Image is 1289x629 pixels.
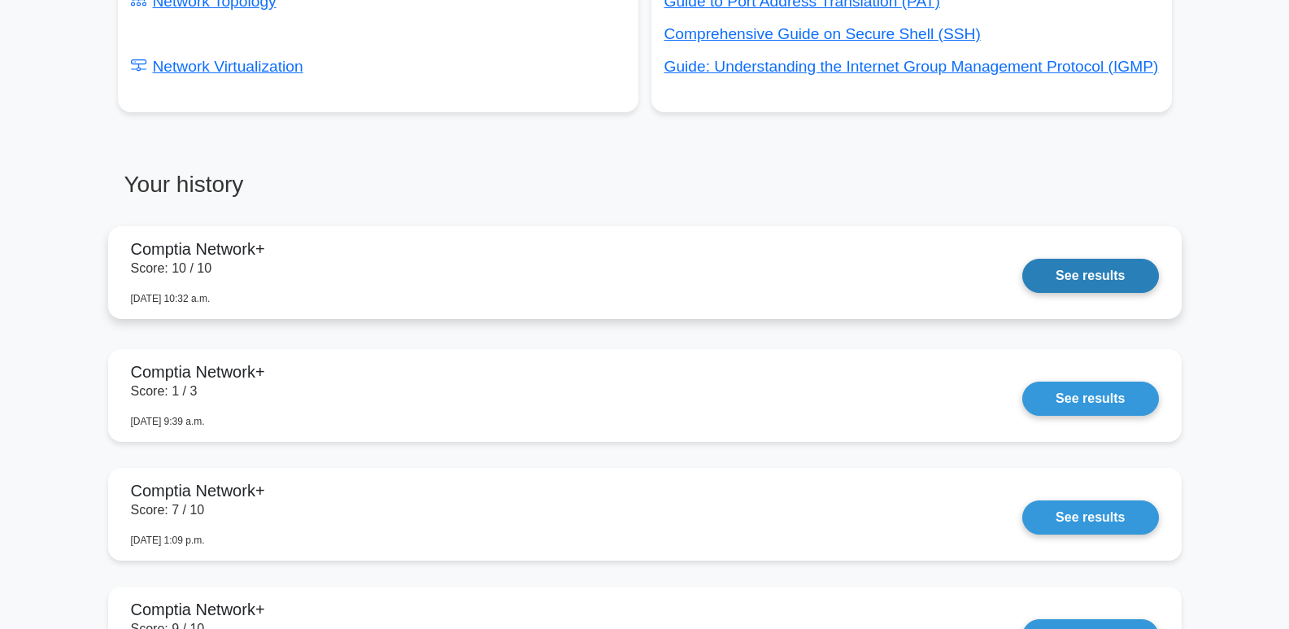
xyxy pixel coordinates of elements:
[118,171,635,212] h3: Your history
[1022,382,1158,416] a: See results
[131,58,303,75] a: Network Virtualization
[664,25,981,42] a: Comprehensive Guide on Secure Shell (SSH)
[664,58,1159,75] a: Guide: Understanding the Internet Group Management Protocol (IGMP)
[1022,500,1158,535] a: See results
[1022,259,1158,293] a: See results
